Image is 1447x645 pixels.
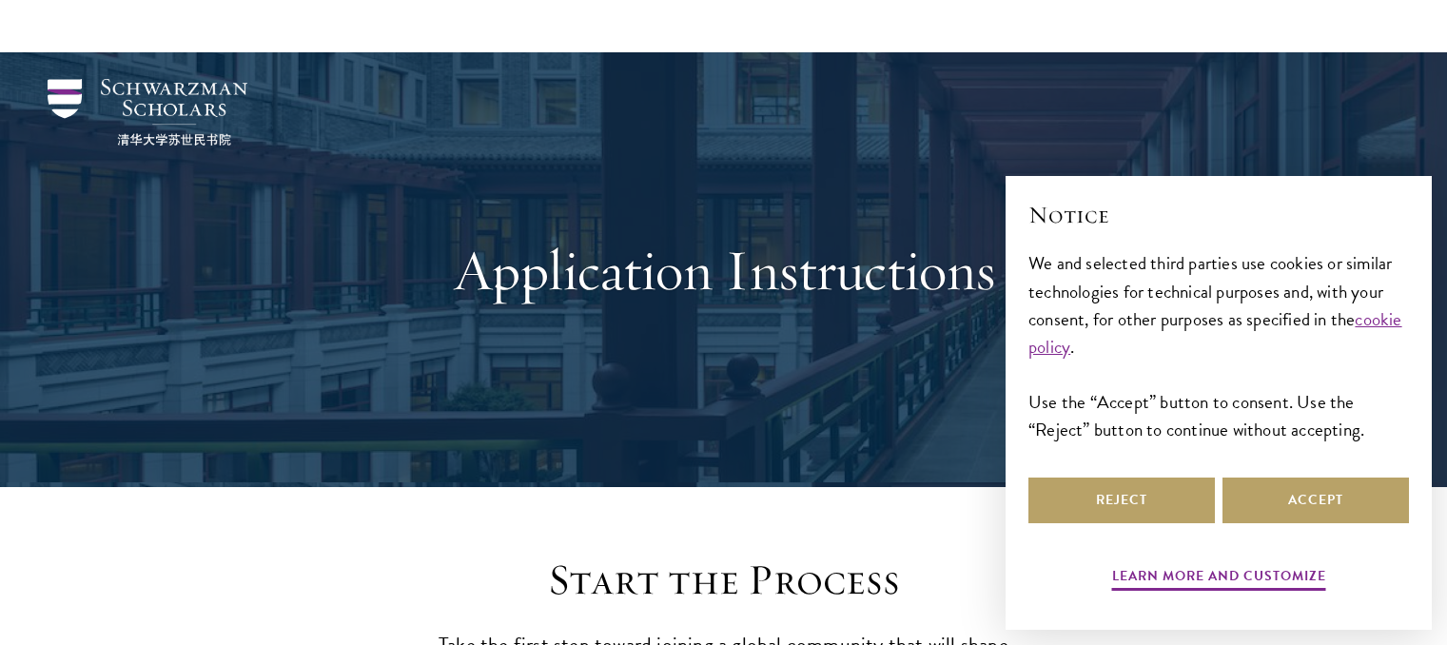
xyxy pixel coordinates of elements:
[1028,199,1409,231] h2: Notice
[429,554,1019,607] h2: Start the Process
[1028,478,1215,523] button: Reject
[1028,249,1409,442] div: We and selected third parties use cookies or similar technologies for technical purposes and, wit...
[1222,478,1409,523] button: Accept
[396,236,1052,304] h1: Application Instructions
[48,79,247,146] img: Schwarzman Scholars
[1028,305,1402,361] a: cookie policy
[1112,564,1326,594] button: Learn more and customize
